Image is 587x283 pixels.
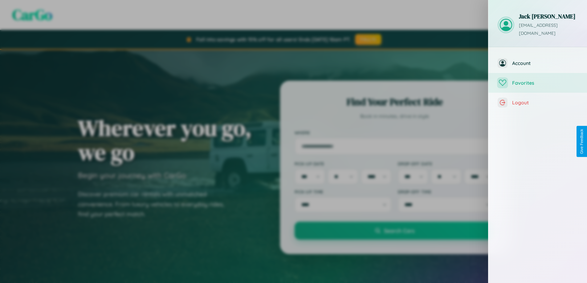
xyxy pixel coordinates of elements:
[580,129,584,154] div: Give Feedback
[488,93,587,112] button: Logout
[519,12,578,20] h3: Jack [PERSON_NAME]
[512,60,578,66] span: Account
[488,53,587,73] button: Account
[512,80,578,86] span: Favorites
[519,22,578,38] p: [EMAIL_ADDRESS][DOMAIN_NAME]
[488,73,587,93] button: Favorites
[512,99,578,106] span: Logout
